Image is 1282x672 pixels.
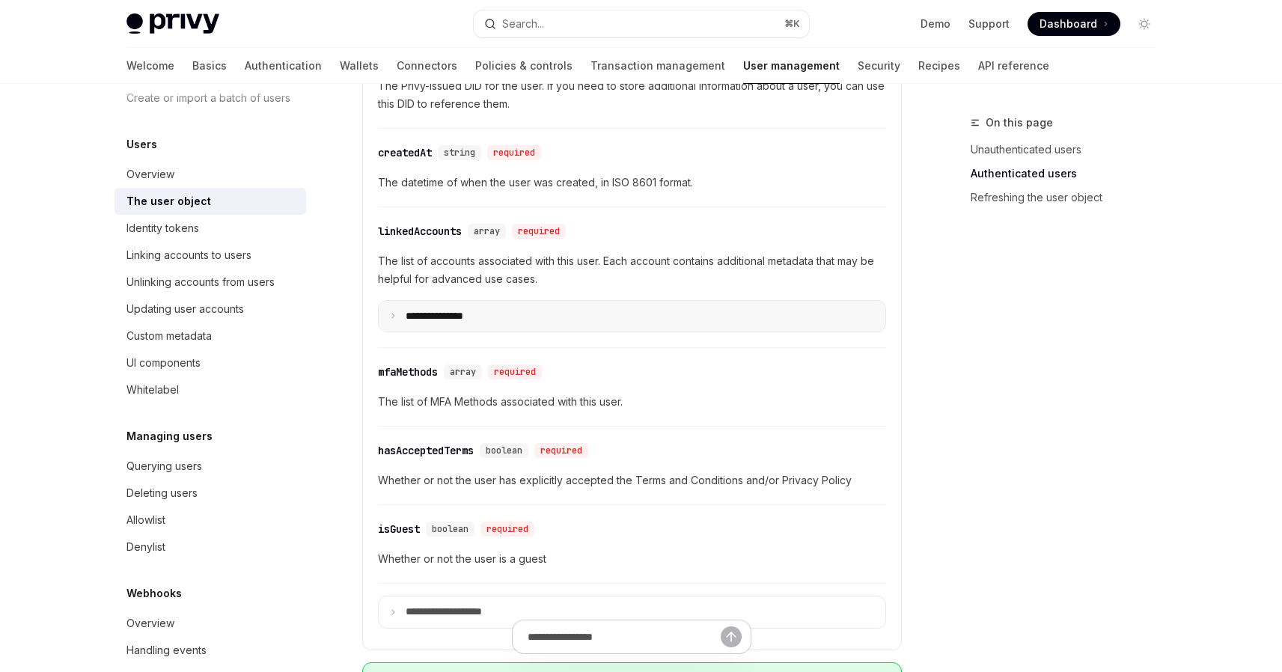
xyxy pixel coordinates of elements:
[115,188,306,215] a: The user object
[340,48,379,84] a: Wallets
[986,114,1053,132] span: On this page
[126,484,198,502] div: Deleting users
[126,614,174,632] div: Overview
[378,550,886,568] span: Whether or not the user is a guest
[115,215,306,242] a: Identity tokens
[115,296,306,323] a: Updating user accounts
[858,48,900,84] a: Security
[115,534,306,560] a: Denylist
[378,443,474,458] div: hasAcceptedTerms
[432,523,468,535] span: boolean
[126,273,275,291] div: Unlinking accounts from users
[378,471,886,489] span: Whether or not the user has explicitly accepted the Terms and Conditions and/or Privacy Policy
[115,507,306,534] a: Allowlist
[378,77,886,113] span: The Privy-issued DID for the user. If you need to store additional information about a user, you ...
[444,147,475,159] span: string
[126,511,165,529] div: Allowlist
[534,443,588,458] div: required
[115,453,306,480] a: Querying users
[486,445,522,456] span: boolean
[378,364,438,379] div: mfaMethods
[743,48,840,84] a: User management
[721,626,742,647] button: Send message
[378,174,886,192] span: The datetime of when the user was created, in ISO 8601 format.
[488,364,542,379] div: required
[971,138,1168,162] a: Unauthenticated users
[378,224,462,239] div: linkedAccounts
[502,15,544,33] div: Search...
[115,242,306,269] a: Linking accounts to users
[474,10,809,37] button: Search...⌘K
[1040,16,1097,31] span: Dashboard
[528,620,721,653] input: Ask a question...
[397,48,457,84] a: Connectors
[126,246,251,264] div: Linking accounts to users
[378,252,886,288] span: The list of accounts associated with this user. Each account contains additional metadata that ma...
[115,610,306,637] a: Overview
[378,145,432,160] div: createdAt
[126,165,174,183] div: Overview
[784,18,800,30] span: ⌘ K
[126,192,211,210] div: The user object
[968,16,1010,31] a: Support
[115,269,306,296] a: Unlinking accounts from users
[126,584,182,602] h5: Webhooks
[971,162,1168,186] a: Authenticated users
[450,366,476,378] span: array
[126,354,201,372] div: UI components
[126,300,244,318] div: Updating user accounts
[126,427,213,445] h5: Managing users
[126,327,212,345] div: Custom metadata
[115,161,306,188] a: Overview
[115,480,306,507] a: Deleting users
[474,225,500,237] span: array
[245,48,322,84] a: Authentication
[1132,12,1156,36] button: Toggle dark mode
[192,48,227,84] a: Basics
[480,522,534,537] div: required
[971,186,1168,210] a: Refreshing the user object
[921,16,950,31] a: Demo
[115,349,306,376] a: UI components
[115,637,306,664] a: Handling events
[918,48,960,84] a: Recipes
[126,219,199,237] div: Identity tokens
[512,224,566,239] div: required
[378,522,420,537] div: isGuest
[978,48,1049,84] a: API reference
[115,376,306,403] a: Whitelabel
[115,323,306,349] a: Custom metadata
[126,48,174,84] a: Welcome
[126,641,207,659] div: Handling events
[126,13,219,34] img: light logo
[126,135,157,153] h5: Users
[475,48,573,84] a: Policies & controls
[590,48,725,84] a: Transaction management
[378,393,886,411] span: The list of MFA Methods associated with this user.
[487,145,541,160] div: required
[1028,12,1120,36] a: Dashboard
[126,538,165,556] div: Denylist
[126,381,179,399] div: Whitelabel
[126,457,202,475] div: Querying users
